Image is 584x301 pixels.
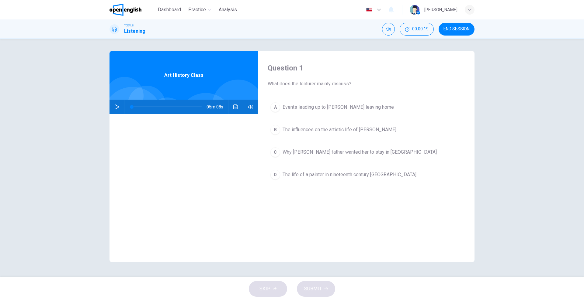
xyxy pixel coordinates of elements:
div: B [270,125,280,135]
button: 00:00:19 [400,23,434,36]
img: Profile picture [410,5,419,15]
div: [PERSON_NAME] [424,6,457,13]
span: The influences on the artistic life of [PERSON_NAME] [283,126,396,133]
button: Practice [186,4,214,15]
span: Art History Class [164,72,203,79]
button: AEvents leading up to [PERSON_NAME] leaving home [268,100,465,115]
h4: Question 1 [268,63,465,73]
span: Events leading up to [PERSON_NAME] leaving home [283,104,394,111]
h1: Listening [124,28,145,35]
button: Click to see the audio transcription [231,100,241,114]
button: Analysis [216,4,239,15]
img: en [365,8,373,12]
img: Art History Class [109,114,258,262]
button: DThe life of a painter in nineteenth century [GEOGRAPHIC_DATA] [268,167,465,182]
button: BThe influences on the artistic life of [PERSON_NAME] [268,122,465,137]
div: D [270,170,280,180]
span: END SESSION [443,27,470,32]
span: 05m 08s [207,100,228,114]
span: Practice [188,6,206,13]
span: The life of a painter in nineteenth century [GEOGRAPHIC_DATA] [283,171,416,178]
div: C [270,147,280,157]
button: CWhy [PERSON_NAME] father wanted her to stay in [GEOGRAPHIC_DATA] [268,145,465,160]
button: Dashboard [155,4,183,15]
span: Analysis [219,6,237,13]
a: OpenEnglish logo [109,4,155,16]
img: OpenEnglish logo [109,4,141,16]
div: Mute [382,23,395,36]
span: Why [PERSON_NAME] father wanted her to stay in [GEOGRAPHIC_DATA] [283,149,437,156]
span: Dashboard [158,6,181,13]
div: A [270,102,280,112]
span: What does the lecturer mainly discuss? [268,80,465,87]
span: TOEFL® [124,23,134,28]
button: END SESSION [439,23,474,36]
span: 00:00:19 [412,27,429,32]
div: Hide [400,23,434,36]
